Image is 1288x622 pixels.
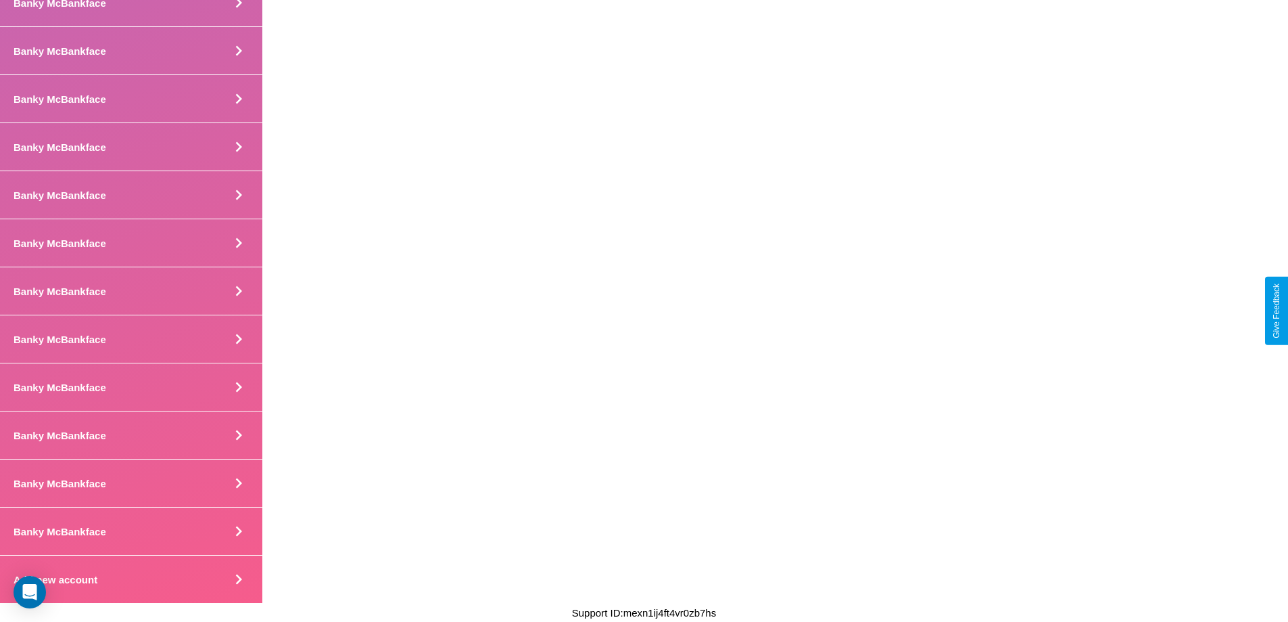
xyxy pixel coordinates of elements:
h4: Banky McBankface [14,430,106,441]
h4: Add new account [14,574,97,585]
div: Open Intercom Messenger [14,576,46,608]
p: Support ID: mexn1ij4ft4vr0zb7hs [572,604,716,622]
h4: Banky McBankface [14,93,106,105]
h4: Banky McBankface [14,478,106,489]
h4: Banky McBankface [14,238,106,249]
h4: Banky McBankface [14,526,106,537]
h4: Banky McBankface [14,190,106,201]
h4: Banky McBankface [14,286,106,297]
h4: Banky McBankface [14,382,106,393]
h4: Banky McBankface [14,45,106,57]
div: Give Feedback [1272,284,1281,338]
h4: Banky McBankface [14,141,106,153]
h4: Banky McBankface [14,334,106,345]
